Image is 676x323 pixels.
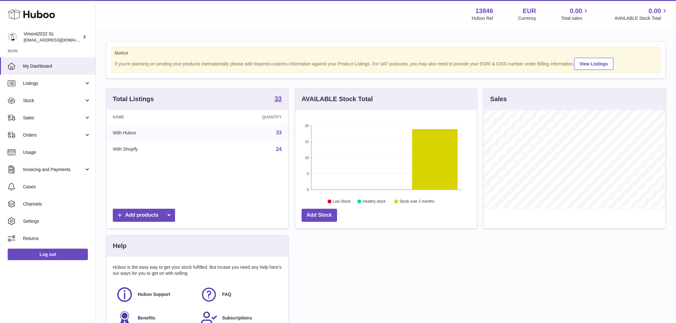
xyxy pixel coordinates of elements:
h3: Help [113,242,127,250]
strong: 33 [274,95,281,102]
a: Log out [8,249,88,260]
a: 0.00 Total sales [561,7,589,21]
a: 24 [276,146,282,152]
h3: Total Listings [113,95,154,103]
span: My Dashboard [23,63,91,69]
span: Cases [23,184,91,190]
a: 33 [276,130,282,135]
div: If you're planning on sending your products internationally please add required customs informati... [115,57,657,70]
span: Orders [23,132,84,138]
span: Total sales [561,15,589,21]
td: With Shopify [106,141,204,158]
a: 33 [274,95,281,103]
span: Usage [23,149,91,155]
text: 5 [307,172,309,176]
a: View Listings [574,58,613,70]
span: AVAILABLE Stock Total [614,15,668,21]
text: Low Stock [333,199,351,204]
div: Huboo Ref [472,15,493,21]
text: 15 [305,140,309,144]
span: Listings [23,80,84,86]
a: Add Stock [302,209,337,222]
div: Currency [518,15,536,21]
span: Invoicing and Payments [23,167,84,173]
strong: EUR [523,7,536,15]
td: With Huboo [106,124,204,141]
th: Name [106,110,204,124]
text: 0 [307,188,309,192]
text: Healthy stock [363,199,386,204]
span: Channels [23,201,91,207]
a: 0.00 AVAILABLE Stock Total [614,7,668,21]
th: Quantity [204,110,288,124]
span: [EMAIL_ADDRESS][DOMAIN_NAME] [24,37,94,42]
span: 0.00 [649,7,661,15]
text: 10 [305,156,309,160]
div: Vimont2022 SL [24,31,81,43]
h3: AVAILABLE Stock Total [302,95,373,103]
span: 0.00 [570,7,582,15]
span: Huboo Support [138,291,170,297]
span: Settings [23,218,91,224]
p: Huboo is the easy way to get your stock fulfilled. But incase you need any help here's our ways f... [113,264,282,276]
a: FAQ [200,286,278,303]
span: Returns [23,236,91,242]
span: FAQ [222,291,231,297]
text: Stock over 2 months [399,199,434,204]
strong: Notice [115,50,657,56]
h3: Sales [490,95,507,103]
a: Huboo Support [116,286,194,303]
span: Benefits [138,315,155,321]
span: Sales [23,115,84,121]
span: Subscriptions [222,315,252,321]
img: internalAdmin-13846@internal.huboo.com [8,32,17,42]
text: 20 [305,124,309,128]
strong: 13846 [475,7,493,15]
span: Stock [23,98,84,104]
a: Add products [113,209,175,222]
